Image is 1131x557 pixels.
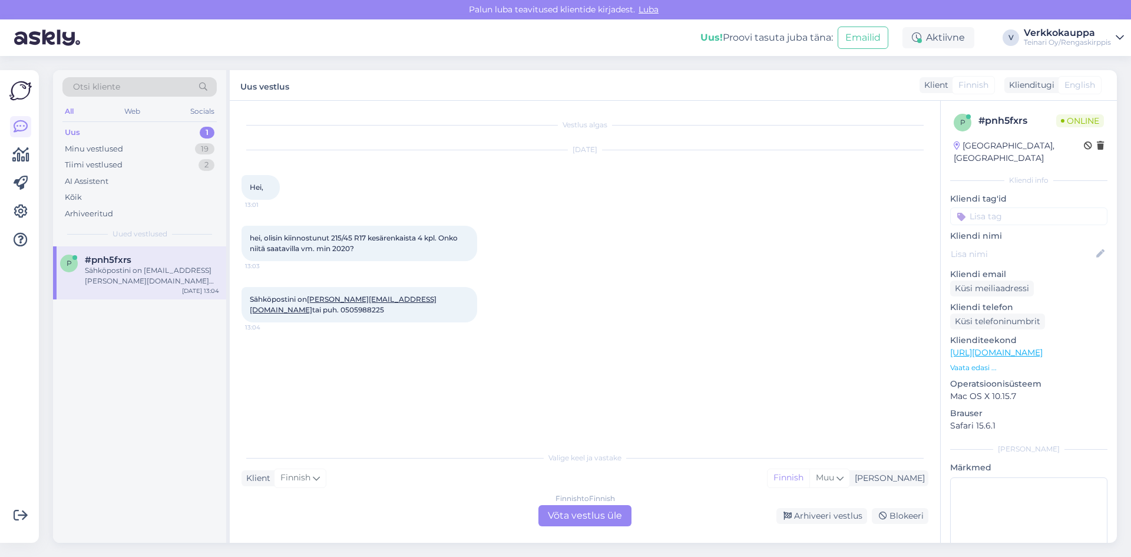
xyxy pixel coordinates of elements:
[1024,28,1124,47] a: VerkkokauppaTeinari Oy/Rengaskirppis
[950,444,1107,454] div: [PERSON_NAME]
[950,268,1107,281] p: Kliendi email
[768,469,809,487] div: Finnish
[280,472,310,485] span: Finnish
[950,407,1107,420] p: Brauser
[240,77,289,93] label: Uus vestlus
[950,420,1107,432] p: Safari 15.6.1
[9,80,32,102] img: Askly Logo
[242,120,928,130] div: Vestlus algas
[850,472,925,485] div: [PERSON_NAME]
[242,453,928,463] div: Valige keel ja vastake
[65,208,113,220] div: Arhiveeritud
[954,140,1084,164] div: [GEOGRAPHIC_DATA], [GEOGRAPHIC_DATA]
[242,472,270,485] div: Klient
[958,79,988,91] span: Finnish
[1064,79,1095,91] span: English
[920,79,948,91] div: Klient
[950,281,1034,296] div: Küsi meiliaadressi
[902,27,974,48] div: Aktiivne
[950,314,1045,329] div: Küsi telefoninumbrit
[700,32,723,43] b: Uus!
[245,323,289,332] span: 13:04
[245,200,289,209] span: 13:01
[950,175,1107,186] div: Kliendi info
[65,127,80,139] div: Uus
[67,259,72,268] span: p
[872,508,928,524] div: Blokeeri
[65,159,123,171] div: Tiimi vestlused
[776,508,867,524] div: Arhiveeri vestlus
[250,295,436,314] a: [PERSON_NAME][EMAIL_ADDRESS][DOMAIN_NAME]
[978,114,1056,128] div: # pnh5fxrs
[62,104,76,119] div: All
[250,233,459,253] span: hei, olisin kiinnostunut 215/45 R17 kesärenkaista 4 kpl. Onko niitä saatavilla vm. min 2020?
[700,31,833,45] div: Proovi tasuta juba täna:
[555,493,615,504] div: Finnish to Finnish
[950,230,1107,242] p: Kliendi nimi
[182,286,219,295] div: [DATE] 13:04
[1003,29,1019,46] div: V
[73,81,120,93] span: Otsi kliente
[65,143,123,155] div: Minu vestlused
[838,27,888,49] button: Emailid
[635,4,662,15] span: Luba
[188,104,217,119] div: Socials
[250,295,436,314] span: Sähköpostini on tai puh. 0505988225
[950,301,1107,314] p: Kliendi telefon
[950,334,1107,347] p: Klienditeekond
[245,262,289,271] span: 13:03
[950,362,1107,373] p: Vaata edasi ...
[951,248,1094,261] input: Lisa nimi
[960,118,965,127] span: p
[1004,79,1054,91] div: Klienditugi
[950,390,1107,403] p: Mac OS X 10.15.7
[242,144,928,155] div: [DATE]
[950,207,1107,225] input: Lisa tag
[250,183,263,192] span: Hei,
[816,472,834,483] span: Muu
[195,143,214,155] div: 19
[113,229,167,239] span: Uued vestlused
[65,176,108,187] div: AI Assistent
[950,347,1043,358] a: [URL][DOMAIN_NAME]
[950,378,1107,390] p: Operatsioonisüsteem
[1024,28,1111,38] div: Verkkokauppa
[1024,38,1111,47] div: Teinari Oy/Rengaskirppis
[200,127,214,139] div: 1
[950,462,1107,474] p: Märkmed
[85,255,131,265] span: #pnh5fxrs
[65,192,82,203] div: Kõik
[538,505,631,526] div: Võta vestlus üle
[199,159,214,171] div: 2
[950,193,1107,205] p: Kliendi tag'id
[1056,114,1104,127] span: Online
[85,265,219,286] div: Sähköpostini on [EMAIL_ADDRESS][PERSON_NAME][DOMAIN_NAME] tai puh. 0505988225
[122,104,143,119] div: Web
